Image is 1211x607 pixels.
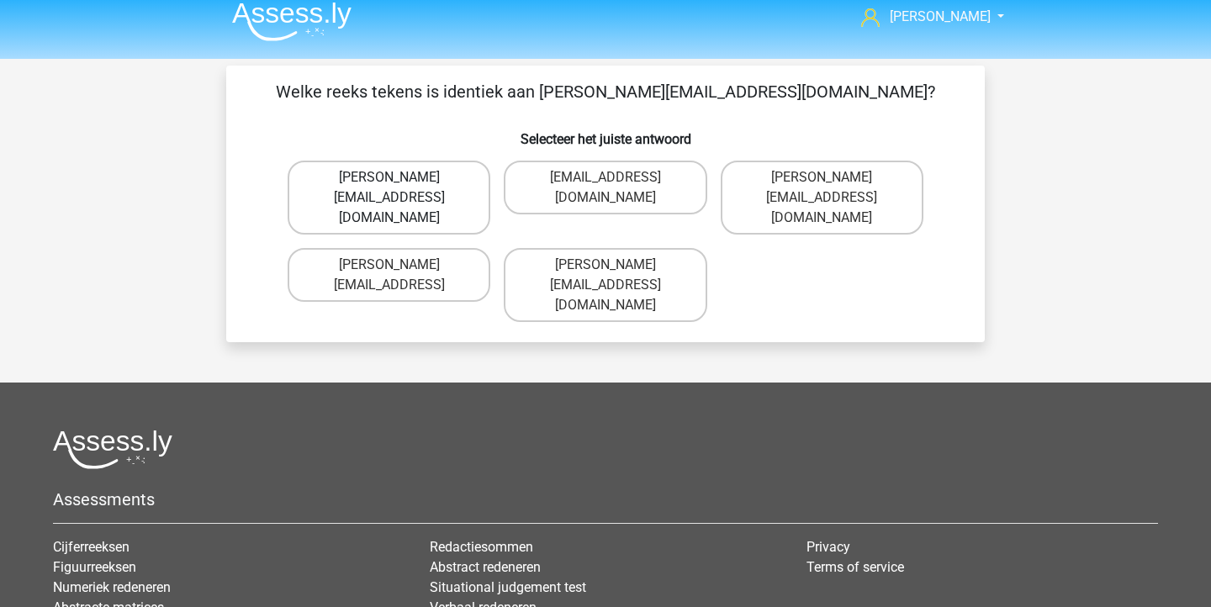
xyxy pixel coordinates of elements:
h6: Selecteer het juiste antwoord [253,118,958,147]
h5: Assessments [53,489,1158,509]
a: Abstract redeneren [430,559,541,575]
a: Numeriek redeneren [53,579,171,595]
a: Terms of service [806,559,904,575]
a: Situational judgement test [430,579,586,595]
a: Privacy [806,539,850,555]
label: [PERSON_NAME][EMAIL_ADDRESS][DOMAIN_NAME] [721,161,923,235]
a: [PERSON_NAME] [854,7,992,27]
label: [EMAIL_ADDRESS][DOMAIN_NAME] [504,161,706,214]
label: [PERSON_NAME][EMAIL_ADDRESS][DOMAIN_NAME] [504,248,706,322]
img: Assessly logo [53,430,172,469]
p: Welke reeks tekens is identiek aan [PERSON_NAME][EMAIL_ADDRESS][DOMAIN_NAME]? [253,79,958,104]
img: Assessly [232,2,352,41]
label: [PERSON_NAME][EMAIL_ADDRESS] [288,248,490,302]
label: [PERSON_NAME][EMAIL_ADDRESS][DOMAIN_NAME] [288,161,490,235]
span: [PERSON_NAME] [890,8,991,24]
a: Figuurreeksen [53,559,136,575]
a: Cijferreeksen [53,539,130,555]
a: Redactiesommen [430,539,533,555]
